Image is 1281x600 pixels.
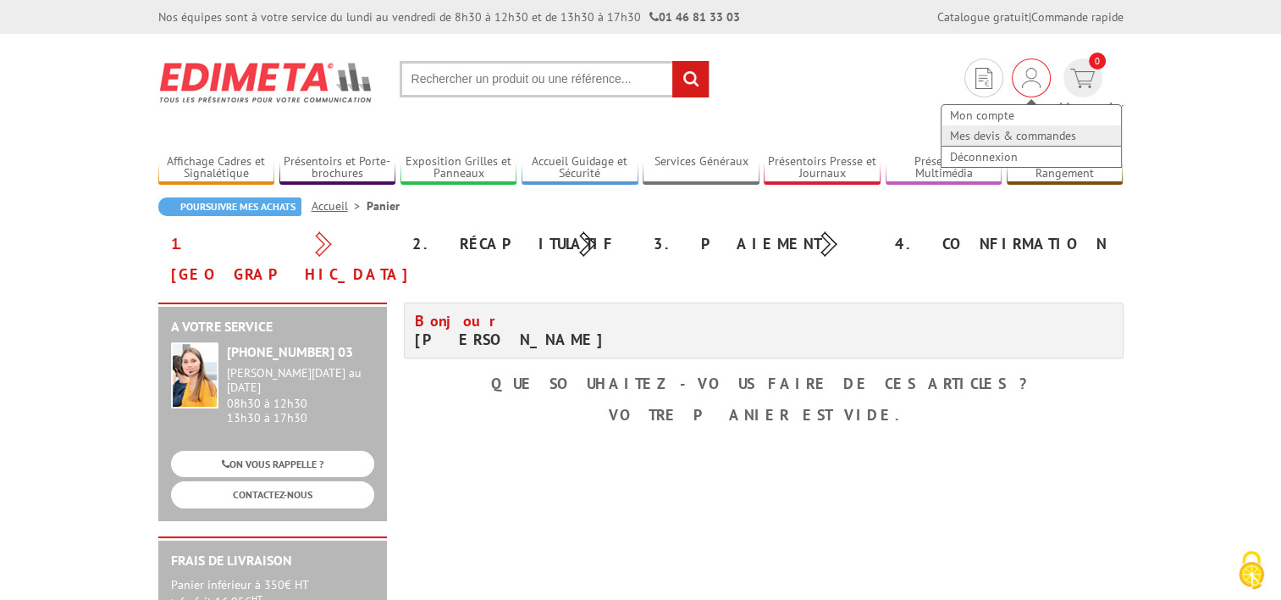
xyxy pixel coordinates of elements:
[937,8,1124,25] div: |
[1031,9,1124,25] a: Commande rapide
[764,154,881,182] a: Présentoirs Presse et Journaux
[609,405,919,425] b: Votre panier est vide.
[1059,58,1124,136] a: devis rapide 0 Mon panier 0,00€ HT
[227,366,374,425] div: 08h30 à 12h30 13h30 à 17h30
[400,154,517,182] a: Exposition Grilles et Panneaux
[158,51,374,114] img: Edimeta
[171,553,374,569] h2: Frais de Livraison
[941,125,1121,146] a: Mes devis & commandes
[649,9,740,25] strong: 01 46 81 33 03
[882,229,1124,259] div: 4. Confirmation
[886,154,1002,182] a: Présentoirs Multimédia
[641,229,882,259] div: 3. Paiement
[171,319,374,335] h2: A votre service
[1089,53,1106,69] span: 0
[941,105,1121,125] a: Mon compte
[1230,549,1273,592] img: Cookies (fenêtre modale)
[158,8,740,25] div: Nos équipes sont à votre service du lundi au vendredi de 8h30 à 12h30 et de 13h30 à 17h30
[415,311,505,331] span: Bonjour
[279,154,396,182] a: Présentoirs et Porte-brochures
[672,61,709,97] input: rechercher
[312,198,367,214] a: Accueil
[227,366,374,395] div: [PERSON_NAME][DATE] au [DATE]
[158,154,275,182] a: Affichage Cadres et Signalétique
[158,229,400,290] div: 1. [GEOGRAPHIC_DATA]
[171,481,374,508] a: CONTACTEZ-NOUS
[1222,542,1281,600] button: Cookies (fenêtre modale)
[227,343,353,360] strong: [PHONE_NUMBER] 03
[400,229,641,259] div: 2. Récapitulatif
[1012,58,1051,97] div: Mon compte Mes devis & commandes Déconnexion
[1022,68,1041,88] img: devis rapide
[415,312,751,349] h4: [PERSON_NAME]
[1070,69,1095,88] img: devis rapide
[937,9,1029,25] a: Catalogue gratuit
[522,154,638,182] a: Accueil Guidage et Sécurité
[941,147,1121,167] a: Déconnexion
[491,374,1035,393] b: Que souhaitez-vous faire de ces articles ?
[158,197,301,216] a: Poursuivre mes achats
[171,342,218,408] img: widget-service.jpg
[171,451,374,477] a: ON VOUS RAPPELLE ?
[975,68,992,89] img: devis rapide
[643,154,759,182] a: Services Généraux
[367,197,400,214] li: Panier
[400,61,710,97] input: Rechercher un produit ou une référence...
